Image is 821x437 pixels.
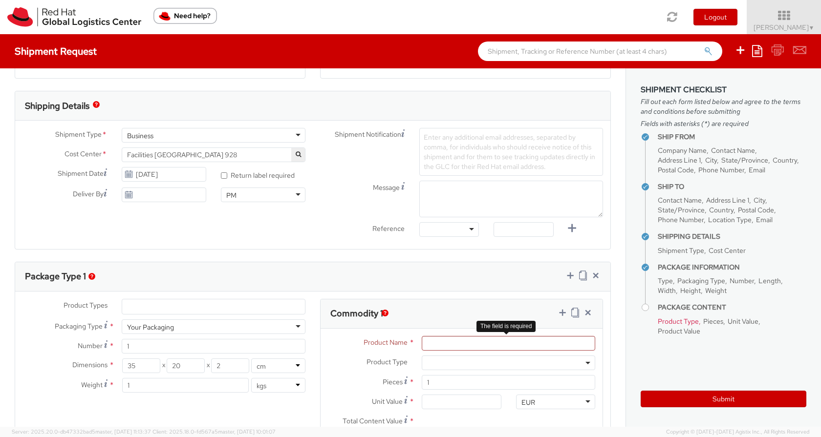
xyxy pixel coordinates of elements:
[658,196,702,205] span: Contact Name
[373,183,400,192] span: Message
[709,246,746,255] span: Cost Center
[478,42,722,61] input: Shipment, Tracking or Reference Number (at least 4 chars)
[711,146,755,155] span: Contact Name
[658,276,673,285] span: Type
[658,264,806,271] h4: Package Information
[383,377,403,386] span: Pieces
[703,317,723,326] span: Pieces
[641,119,806,128] span: Fields with asterisks (*) are required
[754,196,765,205] span: City
[738,206,774,214] span: Postal Code
[65,149,102,160] span: Cost Center
[221,172,227,179] input: Return label required
[721,156,768,165] span: State/Province
[706,196,749,205] span: Address Line 1
[658,156,701,165] span: Address Line 1
[730,276,754,285] span: Number
[127,150,300,159] span: Facilities Milano 928
[705,286,727,295] span: Weight
[658,233,806,240] h4: Shipping Details
[658,317,699,326] span: Product Type
[167,358,205,373] input: Width
[773,156,797,165] span: Country
[15,46,97,57] h4: Shipment Request
[709,206,734,214] span: Country
[641,97,806,116] span: Fill out each form listed below and agree to the terms and conditions before submitting
[705,156,717,165] span: City
[221,169,296,180] label: Return label required
[343,416,403,425] span: Total Content Value
[55,129,102,141] span: Shipment Type
[205,358,211,373] span: X
[25,101,89,111] h3: Shipping Details
[658,183,806,190] h4: Ship To
[677,276,725,285] span: Packaging Type
[25,271,86,281] h3: Package Type 1
[7,7,141,27] img: rh-logistics-00dfa346123c4ec078e1.svg
[127,131,153,141] div: Business
[160,358,167,373] span: X
[226,190,237,200] div: PM
[218,428,276,435] span: master, [DATE] 10:01:07
[153,8,217,24] button: Need help?
[58,168,104,179] span: Shipment Date
[758,276,781,285] span: Length
[658,166,694,174] span: Postal Code
[335,129,401,140] span: Shipment Notification
[95,428,151,435] span: master, [DATE] 11:13:37
[680,286,701,295] span: Height
[658,286,676,295] span: Width
[330,309,383,318] h3: Commodity 1
[693,9,737,25] button: Logout
[658,304,806,311] h4: Package Content
[122,147,305,162] span: Facilities Milano 928
[211,358,249,373] input: Height
[666,428,809,436] span: Copyright © [DATE]-[DATE] Agistix Inc., All Rights Reserved
[728,317,758,326] span: Unit Value
[127,322,174,332] div: Your Packaging
[521,397,535,407] div: EUR
[152,428,276,435] span: Client: 2025.18.0-fd567a5
[81,380,103,389] span: Weight
[372,224,405,233] span: Reference
[476,321,536,332] div: The field is required
[424,133,595,171] span: Enter any additional email addresses, separated by comma, for individuals who should receive noti...
[708,215,752,224] span: Location Type
[658,133,806,141] h4: Ship From
[658,146,707,155] span: Company Name
[78,341,103,350] span: Number
[72,360,108,369] span: Dimensions
[658,246,704,255] span: Shipment Type
[754,23,815,32] span: [PERSON_NAME]
[756,215,773,224] span: Email
[64,301,108,310] span: Product Types
[372,397,403,406] span: Unit Value
[641,391,806,407] button: Submit
[658,206,705,214] span: State/Province
[749,166,765,174] span: Email
[12,428,151,435] span: Server: 2025.20.0-db47332bad5
[658,327,700,335] span: Product Value
[364,338,408,347] span: Product Name
[122,358,160,373] input: Length
[73,189,104,199] span: Deliver By
[55,322,103,331] span: Packaging Type
[367,357,408,366] span: Product Type
[698,166,744,174] span: Phone Number
[641,85,806,94] h3: Shipment Checklist
[809,24,815,32] span: ▼
[658,215,704,224] span: Phone Number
